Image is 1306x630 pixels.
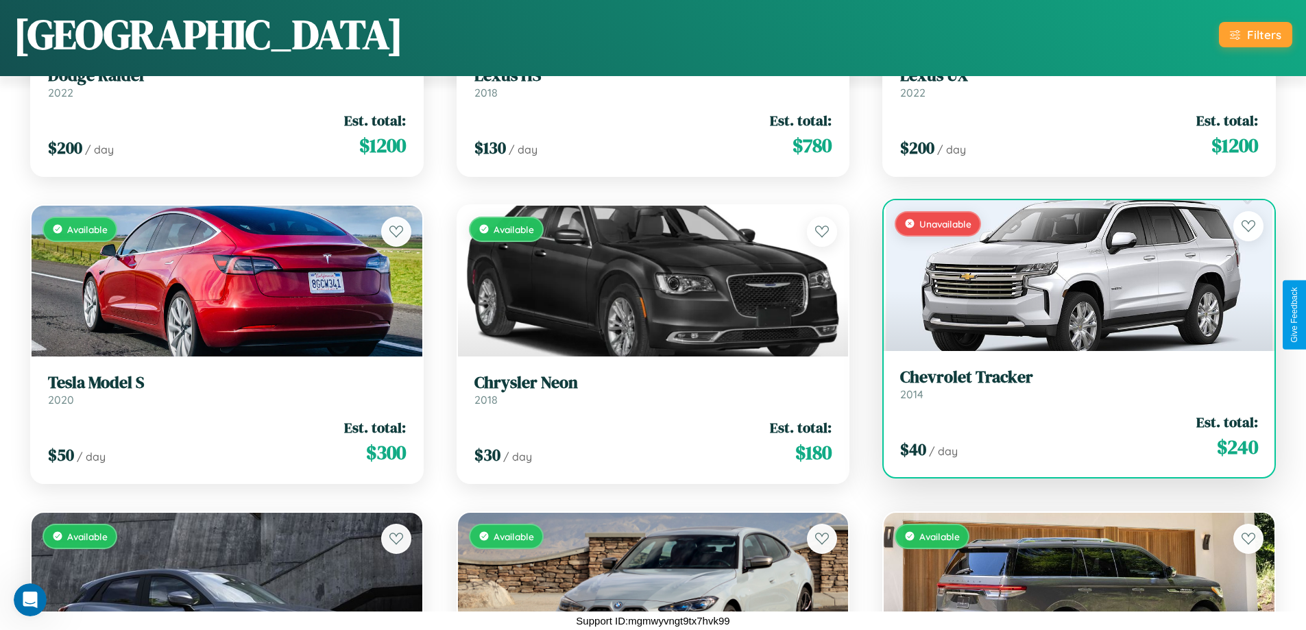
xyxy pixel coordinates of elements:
h3: Chrysler Neon [474,373,832,393]
span: / day [937,143,966,156]
span: / day [509,143,537,156]
span: $ 130 [474,136,506,159]
span: / day [503,450,532,463]
span: 2022 [900,86,926,99]
h3: Lexus HS [474,66,832,86]
h3: Chevrolet Tracker [900,367,1258,387]
span: 2018 [474,393,498,407]
span: Est. total: [344,417,406,437]
span: / day [85,143,114,156]
span: $ 300 [366,439,406,466]
span: Available [494,531,534,542]
span: Est. total: [1196,110,1258,130]
h3: Tesla Model S [48,373,406,393]
p: Support ID: mgmwyvngt9tx7hvk99 [576,611,729,630]
a: Lexus UX2022 [900,66,1258,99]
a: Tesla Model S2020 [48,373,406,407]
button: Filters [1219,22,1292,47]
span: $ 1200 [359,132,406,159]
a: Chrysler Neon2018 [474,373,832,407]
a: Dodge Raider2022 [48,66,406,99]
span: Est. total: [344,110,406,130]
div: Give Feedback [1290,287,1299,343]
span: $ 240 [1217,433,1258,461]
iframe: Intercom live chat [14,583,47,616]
h1: [GEOGRAPHIC_DATA] [14,6,403,62]
span: Available [919,531,960,542]
span: Available [67,531,108,542]
span: $ 40 [900,438,926,461]
a: Lexus HS2018 [474,66,832,99]
span: / day [929,444,958,458]
span: / day [77,450,106,463]
span: 2018 [474,86,498,99]
span: $ 1200 [1211,132,1258,159]
span: Est. total: [1196,412,1258,432]
span: 2020 [48,393,74,407]
span: $ 30 [474,444,500,466]
span: Est. total: [770,417,832,437]
span: Available [494,223,534,235]
span: $ 200 [900,136,934,159]
span: 2014 [900,387,923,401]
h3: Lexus UX [900,66,1258,86]
span: $ 780 [793,132,832,159]
span: $ 50 [48,444,74,466]
span: Available [67,223,108,235]
span: 2022 [48,86,73,99]
span: Unavailable [919,218,971,230]
a: Chevrolet Tracker2014 [900,367,1258,401]
h3: Dodge Raider [48,66,406,86]
span: Est. total: [770,110,832,130]
span: $ 180 [795,439,832,466]
span: $ 200 [48,136,82,159]
div: Filters [1247,27,1281,42]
